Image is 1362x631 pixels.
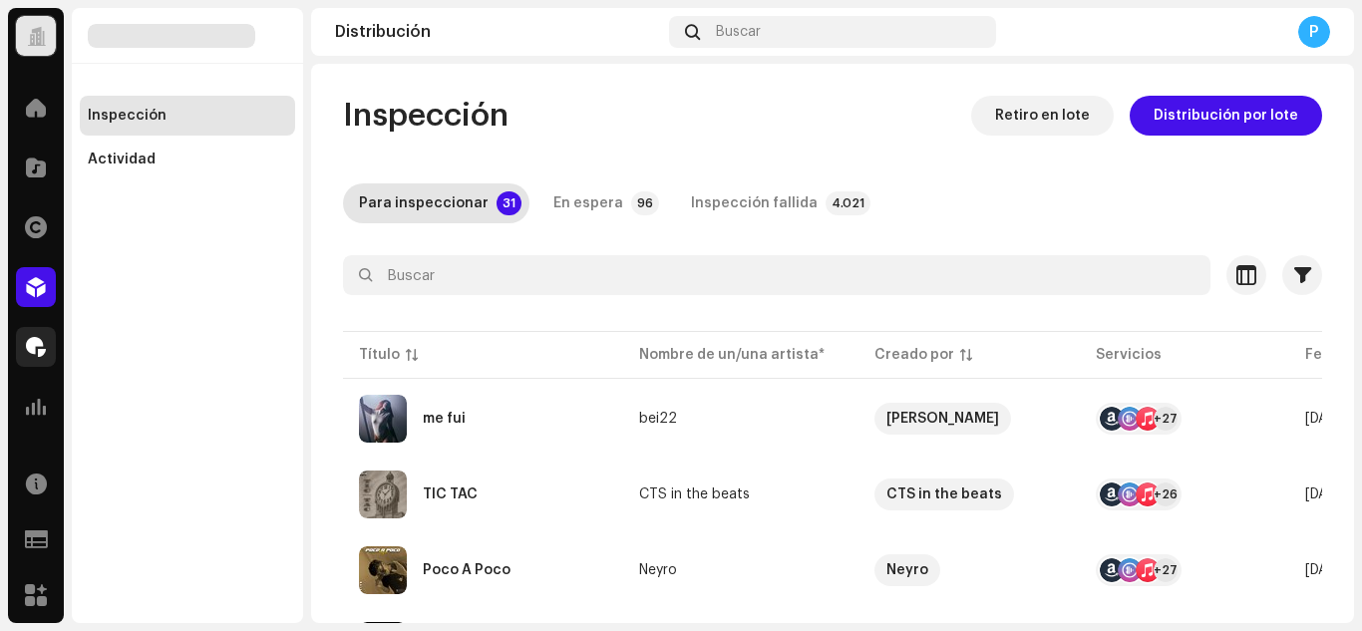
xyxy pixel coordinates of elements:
[639,412,677,426] div: bei22
[1154,482,1178,506] div: +26
[88,152,156,167] div: Actividad
[553,183,623,223] div: En espera
[343,255,1210,295] input: Buscar
[639,563,843,577] span: Neyro
[639,487,750,501] div: CTS in the beats
[1298,16,1330,48] div: P
[639,487,843,501] span: CTS in the beats
[886,554,928,586] div: Neyro
[359,183,489,223] div: Para inspeccionar
[359,395,407,443] img: 2ad35821-4947-4fa8-96c8-2840721064e4
[631,191,659,215] p-badge: 96
[971,96,1114,136] button: Retiro en lote
[995,96,1090,136] span: Retiro en lote
[716,24,761,40] span: Buscar
[639,563,677,577] div: Neyro
[88,108,167,124] div: Inspección
[80,140,295,179] re-m-nav-item: Actividad
[874,345,954,365] div: Creado por
[886,403,999,435] div: [PERSON_NAME]
[1305,487,1347,501] span: 31 oct 2025
[497,191,521,215] p-badge: 31
[335,24,661,40] div: Distribución
[359,471,407,518] img: e91a431c-f55c-4a4d-9e03-36f99e8cfe94
[359,345,400,365] div: Título
[343,96,509,136] span: Inspección
[1130,96,1322,136] button: Distribución por lote
[359,546,407,594] img: 99076ccd-de52-457a-a91c-3097a24eee90
[1154,407,1178,431] div: +27
[423,563,511,577] div: Poco A Poco
[80,96,295,136] re-m-nav-item: Inspección
[826,191,870,215] p-badge: 4.021
[1154,96,1298,136] span: Distribución por lote
[874,403,1064,435] span: Beatriz Guerra
[874,554,1064,586] span: Neyro
[874,478,1064,510] span: CTS in the beats
[886,478,1002,510] div: CTS in the beats
[1154,558,1178,582] div: +27
[639,412,843,426] span: bei22
[1305,412,1347,426] span: 22 oct 2025
[423,412,466,426] div: me fui
[1305,563,1347,577] span: 9 oct 2025
[423,487,478,501] div: TIC TAC
[691,183,818,223] div: Inspección fallida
